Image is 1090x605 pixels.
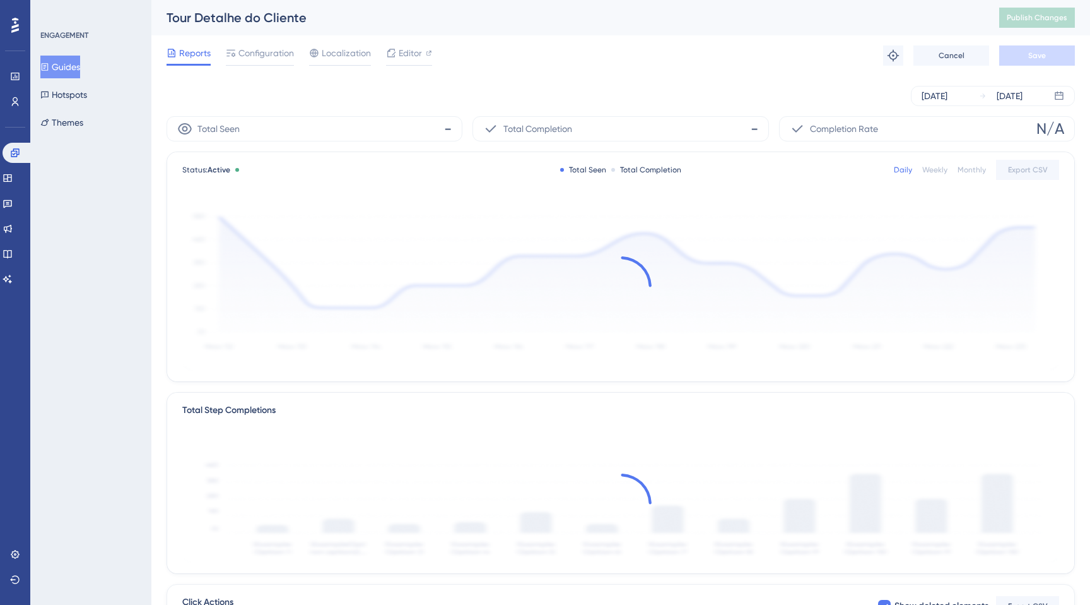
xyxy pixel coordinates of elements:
div: Tour Detalhe do Cliente [167,9,968,27]
span: Cancel [939,51,964,61]
button: Hotspots [40,83,87,106]
span: Completion Rate [810,121,878,136]
span: Export CSV [1008,165,1048,175]
div: Monthly [958,165,986,175]
div: Daily [894,165,912,175]
span: - [444,119,452,139]
span: Reports [179,45,211,61]
span: Active [208,165,230,174]
span: Localization [322,45,371,61]
span: Save [1028,51,1046,61]
div: Total Completion [611,165,681,175]
span: - [751,119,758,139]
div: Total Seen [560,165,606,175]
div: [DATE] [922,88,947,104]
button: Guides [40,56,80,78]
button: Save [999,45,1075,66]
span: Status: [182,165,230,175]
button: Export CSV [996,160,1059,180]
button: Cancel [913,45,989,66]
span: Configuration [238,45,294,61]
div: Weekly [922,165,947,175]
div: [DATE] [997,88,1023,104]
span: Total Completion [503,121,572,136]
span: N/A [1036,119,1064,139]
span: Total Seen [197,121,240,136]
button: Themes [40,111,83,134]
span: Publish Changes [1007,13,1067,23]
button: Publish Changes [999,8,1075,28]
div: ENGAGEMENT [40,30,88,40]
span: Editor [399,45,422,61]
div: Total Step Completions [182,403,276,418]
